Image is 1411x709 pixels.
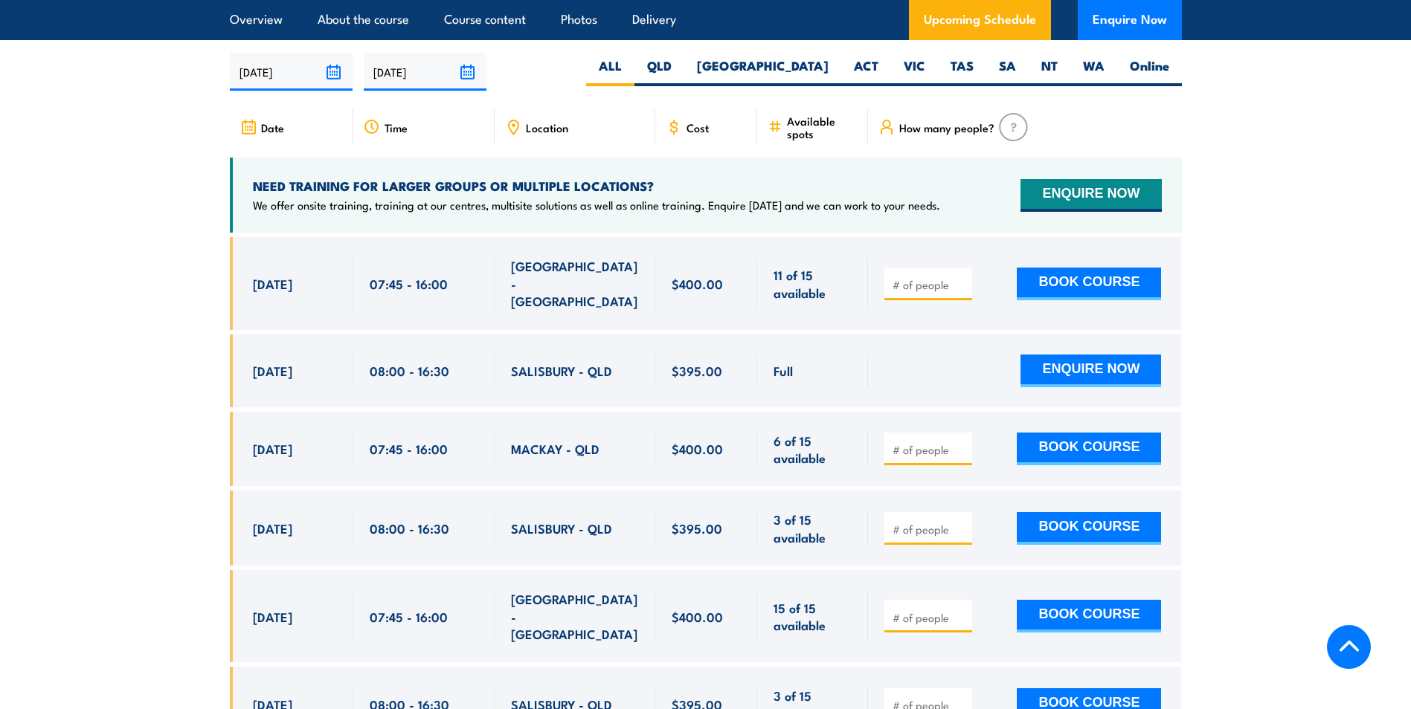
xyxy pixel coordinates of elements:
label: SA [986,57,1029,86]
label: ACT [841,57,891,86]
span: 07:45 - 16:00 [370,608,448,625]
span: [DATE] [253,275,292,292]
p: We offer onsite training, training at our centres, multisite solutions as well as online training... [253,198,940,213]
span: How many people? [899,121,994,134]
span: $400.00 [672,275,723,292]
span: $395.00 [672,519,722,537]
span: [GEOGRAPHIC_DATA] - [GEOGRAPHIC_DATA] [511,257,639,309]
button: ENQUIRE NOW [1021,179,1161,212]
span: Date [261,121,284,134]
span: Available spots [787,114,858,140]
label: VIC [891,57,938,86]
label: Online [1117,57,1182,86]
span: 6 of 15 available [774,432,852,467]
span: 11 of 15 available [774,266,852,301]
h4: NEED TRAINING FOR LARGER GROUPS OR MULTIPLE LOCATIONS? [253,178,940,194]
span: [DATE] [253,362,292,379]
button: BOOK COURSE [1017,512,1161,545]
span: Full [774,362,793,379]
button: BOOK COURSE [1017,600,1161,632]
label: QLD [634,57,684,86]
span: $400.00 [672,608,723,625]
span: 3 of 15 available [774,511,852,545]
input: From date [230,53,353,91]
span: $395.00 [672,362,722,379]
input: # of people [893,277,967,292]
button: BOOK COURSE [1017,268,1161,300]
span: 08:00 - 16:30 [370,519,449,537]
span: SALISBURY - QLD [511,362,612,379]
button: BOOK COURSE [1017,433,1161,465]
span: MACKAY - QLD [511,440,600,457]
span: $400.00 [672,440,723,457]
label: TAS [938,57,986,86]
label: WA [1070,57,1117,86]
span: 08:00 - 16:30 [370,362,449,379]
span: SALISBURY - QLD [511,519,612,537]
span: [GEOGRAPHIC_DATA] - [GEOGRAPHIC_DATA] [511,590,639,642]
input: # of people [893,522,967,537]
span: Cost [687,121,709,134]
span: [DATE] [253,440,292,457]
input: # of people [893,610,967,625]
button: ENQUIRE NOW [1021,354,1161,387]
input: # of people [893,442,967,457]
span: [DATE] [253,519,292,537]
span: Time [385,121,408,134]
span: Location [526,121,568,134]
span: 15 of 15 available [774,599,852,634]
label: [GEOGRAPHIC_DATA] [684,57,841,86]
span: [DATE] [253,608,292,625]
span: 07:45 - 16:00 [370,440,448,457]
span: 07:45 - 16:00 [370,275,448,292]
label: NT [1029,57,1070,86]
input: To date [364,53,486,91]
label: ALL [586,57,634,86]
